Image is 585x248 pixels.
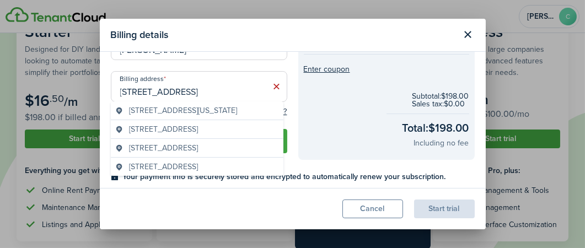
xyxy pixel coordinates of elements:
checkout-total-main: Total: $198.00 [402,120,469,136]
button: Close modal [459,25,477,44]
input: Start typing the address and then select from the dropdown [111,71,287,102]
checkout-total-secondary: Including no fee [414,137,469,149]
span: [STREET_ADDRESS][US_STATE] [129,105,237,116]
checkout-subtotal-item: Subtotal: $198.00 [412,93,469,100]
span: [STREET_ADDRESS] [129,161,198,172]
button: Enter coupon [304,66,350,73]
checkout-subtotal-item: Sales tax: $0.00 [412,100,469,108]
button: Cancel [342,200,403,218]
modal-title: Billing details [111,24,456,46]
span: [STREET_ADDRESS] [129,123,198,135]
checkout-terms-main: Your payment info is securely stored and encrypted to automatically renew your subscription. [123,171,475,182]
span: [STREET_ADDRESS] [129,142,198,154]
